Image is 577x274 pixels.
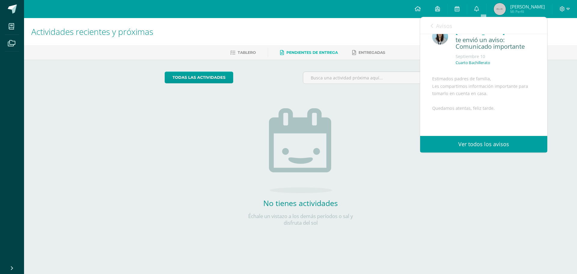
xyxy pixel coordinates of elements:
a: Tablero [230,48,256,57]
span: [PERSON_NAME] [510,4,545,10]
a: Pendientes de entrega [280,48,338,57]
span: Tablero [238,50,256,55]
p: Cuarto Bachillerato [456,60,490,65]
span: Mi Perfil [510,9,545,14]
img: no_activities.png [269,108,332,193]
span: Entregadas [359,50,385,55]
p: Échale un vistazo a los demás períodos o sal y disfruta del sol [240,213,361,226]
span: Pendientes de entrega [286,50,338,55]
input: Busca una actividad próxima aquí... [303,72,436,84]
img: aed16db0a88ebd6752f21681ad1200a1.png [432,29,448,45]
h2: No tienes actividades [240,198,361,208]
a: Ver todos los avisos [420,136,547,152]
img: 45x45 [494,3,506,15]
a: Entregadas [352,48,385,57]
div: te envió un aviso: Comunicado importante [456,36,535,51]
a: todas las Actividades [165,72,233,83]
div: Septiembre 10 [456,54,535,60]
div: Estimados padres de familia, Les compartimos información importante para tomarlo en cuenta en cas... [432,75,535,175]
span: Actividades recientes y próximas [31,26,153,37]
span: Avisos [436,22,452,29]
